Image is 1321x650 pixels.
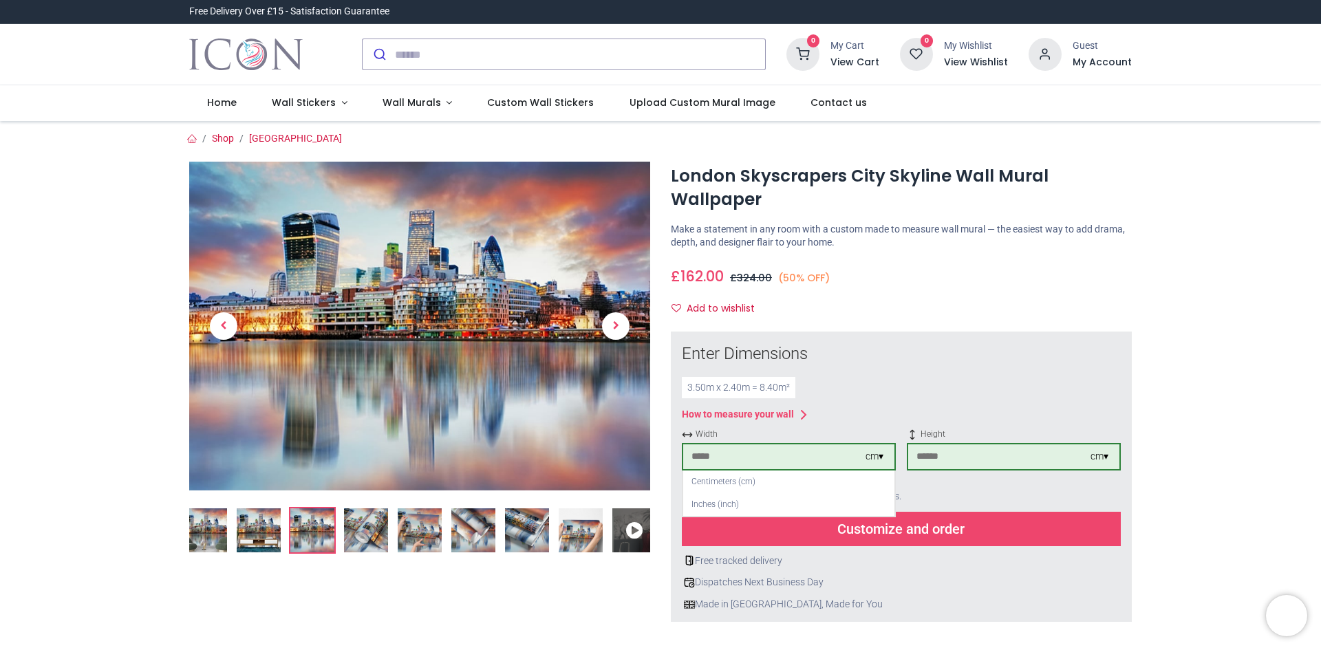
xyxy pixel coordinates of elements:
img: London Skyscrapers City Skyline Wall Mural Wallpaper [183,508,227,552]
img: Icon Wall Stickers [189,35,303,74]
div: Customize and order [682,512,1121,546]
div: Centimeters (cm) [683,470,894,493]
iframe: Brevo live chat [1266,595,1307,636]
div: Made in [GEOGRAPHIC_DATA], Made for You [682,598,1121,611]
iframe: Customer reviews powered by Trustpilot [843,5,1132,19]
span: Previous [210,312,237,340]
img: WS-42611-03 [290,508,334,552]
span: 162.00 [680,266,724,286]
button: Add to wishlistAdd to wishlist [671,297,766,321]
div: My Cart [830,39,879,53]
img: Extra product image [559,508,603,552]
a: My Account [1073,56,1132,69]
div: Add 5-10cm of extra margin to your measurements. [682,481,1121,512]
span: Upload Custom Mural Image [630,96,775,109]
a: View Wishlist [944,56,1008,69]
div: cm ▾ [866,450,883,464]
h1: London Skyscrapers City Skyline Wall Mural Wallpaper [671,164,1132,212]
a: 0 [900,48,933,59]
small: (50% OFF) [778,271,830,285]
span: Height [907,429,1121,440]
a: Logo of Icon Wall Stickers [189,35,303,74]
a: Wall Murals [365,85,470,121]
span: Custom Wall Stickers [487,96,594,109]
div: Enter Dimensions [682,343,1121,366]
a: View Cart [830,56,879,69]
div: My Wishlist [944,39,1008,53]
div: Inches (inch) [683,493,894,516]
a: 0 [786,48,819,59]
sup: 0 [807,34,820,47]
img: Extra product image [344,508,388,552]
sup: 0 [921,34,934,47]
span: Contact us [810,96,867,109]
div: Free Delivery Over £15 - Satisfaction Guarantee [189,5,389,19]
img: Extra product image [505,508,549,552]
button: Submit [363,39,395,69]
div: Dispatches Next Business Day [682,576,1121,589]
span: Next [602,312,630,340]
div: Free tracked delivery [682,554,1121,568]
div: cm ▾ [1091,450,1108,464]
span: Wall Murals [383,96,441,109]
p: Make a statement in any room with a custom made to measure wall mural — the easiest way to add dr... [671,223,1132,250]
div: 3.50 m x 2.40 m = 8.40 m² [682,377,795,399]
a: Next [581,211,650,441]
span: Home [207,96,237,109]
img: Extra product image [451,508,495,552]
div: How to measure your wall [682,408,794,422]
span: £ [730,271,772,285]
img: Extra product image [398,508,442,552]
div: Guest [1073,39,1132,53]
i: Add to wishlist [672,303,681,313]
a: Previous [189,211,258,441]
span: Wall Stickers [272,96,336,109]
img: uk [684,599,695,610]
a: Wall Stickers [254,85,365,121]
span: Width [682,429,896,440]
img: WS-42611-02 [237,508,281,552]
img: WS-42611-03 [189,162,650,490]
a: Shop [212,133,234,144]
span: 324.00 [737,271,772,285]
span: £ [671,266,724,286]
a: [GEOGRAPHIC_DATA] [249,133,342,144]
